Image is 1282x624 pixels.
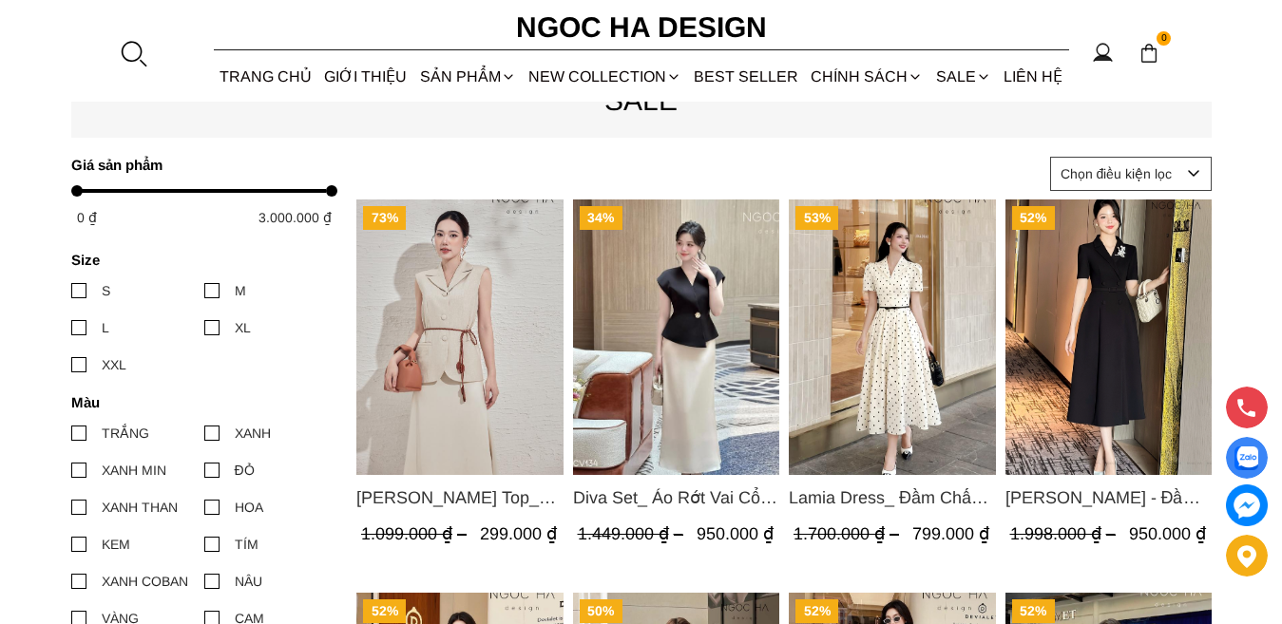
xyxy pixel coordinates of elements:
a: SALE [929,51,997,102]
div: M [235,280,246,301]
span: 1.449.000 ₫ [577,525,687,544]
div: Chính sách [805,51,929,102]
h4: Màu [71,394,325,410]
div: NÂU [235,571,262,592]
span: 3.000.000 ₫ [258,210,332,225]
img: Diva Set_ Áo Rớt Vai Cổ V, Chân Váy Lụa Đuôi Cá A1078+CV134 [572,199,779,475]
a: Link to Lamia Dress_ Đầm Chấm Bi Cổ Vest Màu Kem D1003 [789,484,996,511]
div: XANH MIN [102,460,166,481]
a: Product image - Lamia Dress_ Đầm Chấm Bi Cổ Vest Màu Kem D1003 [789,199,996,475]
div: XANH [235,423,271,444]
a: LIÊN HỆ [997,51,1068,102]
span: 950.000 ₫ [696,525,773,544]
div: XANH COBAN [102,571,188,592]
span: 1.099.000 ₫ [361,525,471,544]
a: messenger [1226,484,1268,526]
img: Audrey Top_ Áo Vest Linen Dáng Suông A1074 [356,199,564,475]
span: 950.000 ₫ [1128,525,1205,544]
a: Link to Irene Dress - Đầm Vest Dáng Xòe Kèm Đai D713 [1005,484,1212,511]
span: Diva Set_ Áo Rớt Vai Cổ V, Chân Váy Lụa Đuôi Cá A1078+CV134 [572,484,779,511]
a: TRANG CHỦ [214,51,318,102]
div: HOA [235,497,263,518]
span: [PERSON_NAME] Top_ Áo Vest Linen Dáng Suông A1074 [356,484,564,511]
img: Display image [1234,446,1258,470]
div: ĐỎ [235,460,255,481]
div: TÍM [235,534,258,555]
img: Irene Dress - Đầm Vest Dáng Xòe Kèm Đai D713 [1005,199,1212,475]
img: Lamia Dress_ Đầm Chấm Bi Cổ Vest Màu Kem D1003 [789,199,996,475]
span: Lamia Dress_ Đầm Chấm Bi Cổ Vest Màu Kem D1003 [789,484,996,511]
a: GIỚI THIỆU [318,51,413,102]
a: Ngoc Ha Design [499,5,784,50]
span: 1.700.000 ₫ [794,525,904,544]
a: Link to Audrey Top_ Áo Vest Linen Dáng Suông A1074 [356,484,564,511]
h4: Size [71,252,325,268]
a: Product image - Diva Set_ Áo Rớt Vai Cổ V, Chân Váy Lụa Đuôi Cá A1078+CV134 [572,199,779,475]
div: XXL [102,354,126,375]
div: XANH THAN [102,497,178,518]
a: Product image - Irene Dress - Đầm Vest Dáng Xòe Kèm Đai D713 [1005,199,1212,475]
span: 0 ₫ [77,210,97,225]
span: [PERSON_NAME] - Đầm Vest Dáng Xòe Kèm Đai D713 [1005,484,1212,511]
div: L [102,317,109,338]
h4: Giá sản phẩm [71,157,325,173]
div: S [102,280,110,301]
div: KEM [102,534,130,555]
span: 0 [1157,31,1172,47]
div: TRẮNG [102,423,149,444]
a: Display image [1226,437,1268,479]
span: 1.998.000 ₫ [1009,525,1119,544]
a: BEST SELLER [688,51,805,102]
div: SẢN PHẨM [413,51,522,102]
a: Product image - Audrey Top_ Áo Vest Linen Dáng Suông A1074 [356,199,564,475]
span: 299.000 ₫ [480,525,557,544]
a: NEW COLLECTION [522,51,687,102]
img: img-CART-ICON-ksit0nf1 [1138,43,1159,64]
a: Link to Diva Set_ Áo Rớt Vai Cổ V, Chân Váy Lụa Đuôi Cá A1078+CV134 [572,484,779,511]
span: 799.000 ₫ [912,525,989,544]
div: XL [235,317,251,338]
